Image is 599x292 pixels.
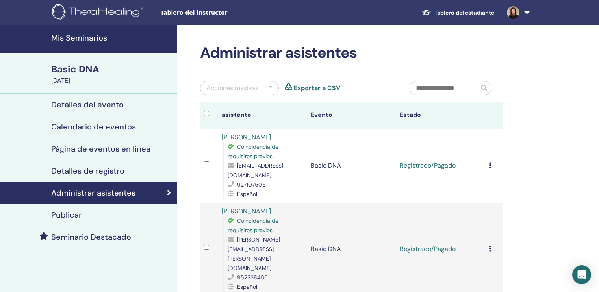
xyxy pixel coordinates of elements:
th: asistente [218,102,307,129]
a: [PERSON_NAME] [222,133,271,141]
th: Evento [307,102,396,129]
td: Basic DNA [307,129,396,203]
span: 927107505 [237,181,266,188]
h4: Calendario de eventos [51,122,136,131]
span: [EMAIL_ADDRESS][DOMAIN_NAME] [228,162,283,179]
a: Tablero del estudiante [415,6,501,20]
h4: Publicar [51,210,82,220]
h4: Página de eventos en línea [51,144,150,153]
h4: Detalles de registro [51,166,124,176]
h4: Administrar asistentes [51,188,135,198]
th: Estado [396,102,485,129]
a: Exportar a CSV [294,83,340,93]
h2: Administrar asistentes [200,44,503,62]
h4: Seminario Destacado [51,232,131,242]
span: Español [237,283,257,290]
span: [PERSON_NAME][EMAIL_ADDRESS][PERSON_NAME][DOMAIN_NAME] [228,236,280,272]
span: Coincidencia de requisitos previos [228,217,278,234]
span: Coincidencia de requisitos previos [228,143,278,160]
span: Español [237,190,257,198]
img: logo.png [52,4,146,22]
div: [DATE] [51,76,172,85]
span: 952238466 [237,274,268,281]
div: Basic DNA [51,63,172,76]
h4: Mis Seminarios [51,33,172,43]
div: Open Intercom Messenger [572,265,591,284]
div: Acciones masivas [206,83,258,93]
img: default.jpg [507,6,519,19]
a: [PERSON_NAME] [222,207,271,215]
h4: Detalles del evento [51,100,124,109]
a: Basic DNA[DATE] [46,63,177,85]
span: Tablero del instructor [160,9,278,17]
img: graduation-cap-white.svg [422,9,431,16]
